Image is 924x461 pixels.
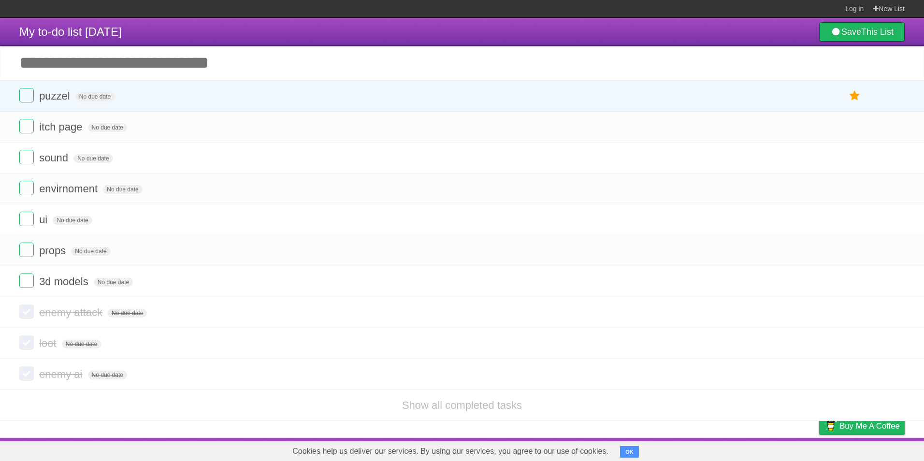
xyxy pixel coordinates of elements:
a: About [691,440,711,459]
span: props [39,245,68,257]
a: Show all completed tasks [402,399,522,411]
label: Done [19,119,34,133]
span: No due date [108,309,147,317]
span: No due date [88,371,127,379]
label: Done [19,243,34,257]
label: Done [19,335,34,350]
span: Cookies help us deliver our services. By using our services, you agree to our use of cookies. [283,442,618,461]
label: Star task [846,88,864,104]
label: Done [19,150,34,164]
a: SaveThis List [819,22,905,42]
img: Buy me a coffee [824,418,837,434]
label: Done [19,88,34,102]
span: No due date [62,340,101,348]
span: No due date [53,216,92,225]
label: Done [19,366,34,381]
span: enemy attack [39,306,105,318]
span: No due date [75,92,115,101]
a: Buy me a coffee [819,417,905,435]
a: Terms [774,440,795,459]
a: Developers [722,440,762,459]
label: Done [19,304,34,319]
a: Privacy [807,440,832,459]
span: No due date [94,278,133,287]
button: OK [620,446,639,458]
span: loot [39,337,58,349]
span: No due date [71,247,110,256]
span: No due date [88,123,127,132]
span: ui [39,214,50,226]
a: Suggest a feature [844,440,905,459]
b: This List [861,27,894,37]
span: No due date [73,154,113,163]
label: Done [19,212,34,226]
span: puzzel [39,90,72,102]
label: Done [19,181,34,195]
span: sound [39,152,71,164]
span: envirnoment [39,183,100,195]
span: itch page [39,121,85,133]
span: Buy me a coffee [839,418,900,434]
span: No due date [103,185,142,194]
span: My to-do list [DATE] [19,25,122,38]
span: enemy ai [39,368,85,380]
span: 3d models [39,275,91,288]
label: Done [19,274,34,288]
